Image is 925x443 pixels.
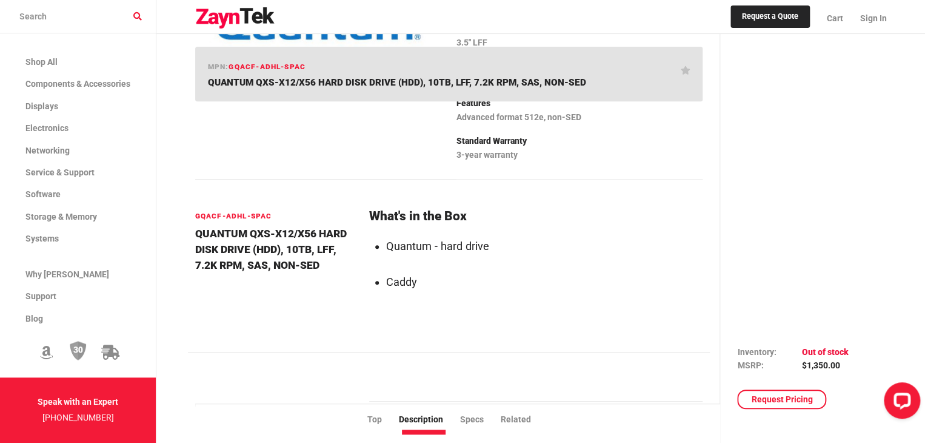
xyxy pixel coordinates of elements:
[456,134,703,149] p: Standard Warranty
[456,147,703,163] p: 3-year warranty
[25,234,59,243] span: Systems
[208,61,306,73] h6: mpn:
[460,413,501,426] li: Specs
[195,226,355,274] h4: QUANTUM QXS-X12/X56 HARD DISK DRIVE (HDD), 10TB, LFF, 7.2K RPM, SAS, NON-SED
[70,340,87,361] img: 30 Day Return Policy
[737,390,826,409] a: Request Pricing
[369,209,703,224] h2: What's in the Box
[801,347,848,357] span: Out of stock
[386,234,703,259] li: Quantum - hard drive
[38,397,118,407] strong: Speak with an Expert
[25,57,58,67] span: Shop All
[801,359,848,373] td: $1,350.00
[737,359,801,373] td: MSRP
[25,291,56,301] span: Support
[456,96,703,112] p: Features
[737,345,801,359] td: Inventory
[25,123,68,133] span: Electronics
[501,413,548,426] li: Related
[496,401,703,424] td: Hard drive
[25,79,130,89] span: Components & Accessories
[208,77,586,88] span: QUANTUM QXS-X12/X56 HARD DISK DRIVE (HDD), 10TB, LFF, 7.2K RPM, SAS, NON-SED
[195,7,275,29] img: logo
[730,5,810,29] a: Request a Quote
[456,110,703,126] p: Advanced format 512e, non-SED
[818,3,852,33] a: Cart
[42,413,114,422] a: [PHONE_NUMBER]
[25,212,97,221] span: Storage & Memory
[25,167,95,177] span: Service & Support
[25,146,70,155] span: Networking
[25,314,43,323] span: Blog
[25,269,109,279] span: Why [PERSON_NAME]
[25,189,61,199] span: Software
[229,63,306,71] span: GQACF-ADHL-SPAC
[369,401,496,424] td: Device Type
[852,3,887,33] a: Sign In
[399,413,460,426] li: Description
[367,413,399,426] li: Top
[874,377,925,428] iframe: LiveChat chat widget
[456,35,703,51] p: 3.5" LFF
[195,211,355,222] h6: GQACF-ADHL-SPAC
[25,101,58,111] span: Displays
[827,13,843,23] span: Cart
[386,270,703,294] li: Caddy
